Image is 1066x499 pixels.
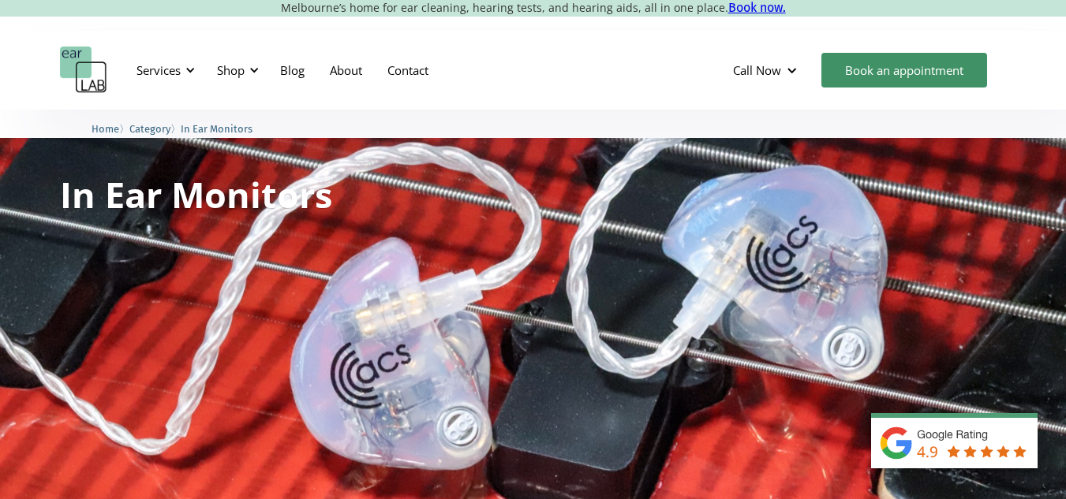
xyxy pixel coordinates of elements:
span: In Ear Monitors [181,123,252,135]
a: Contact [375,47,441,93]
li: 〉 [129,121,181,137]
a: Category [129,121,170,136]
div: Shop [208,47,264,94]
div: Shop [217,62,245,78]
a: About [317,47,375,93]
h1: In Ear Monitors [60,177,332,212]
a: home [60,47,107,94]
span: Home [92,123,119,135]
div: Services [127,47,200,94]
span: Category [129,123,170,135]
div: Call Now [720,47,814,94]
li: 〉 [92,121,129,137]
a: Blog [267,47,317,93]
a: In Ear Monitors [181,121,252,136]
div: Services [137,62,181,78]
a: Book an appointment [821,53,987,88]
a: Home [92,121,119,136]
div: Call Now [733,62,781,78]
